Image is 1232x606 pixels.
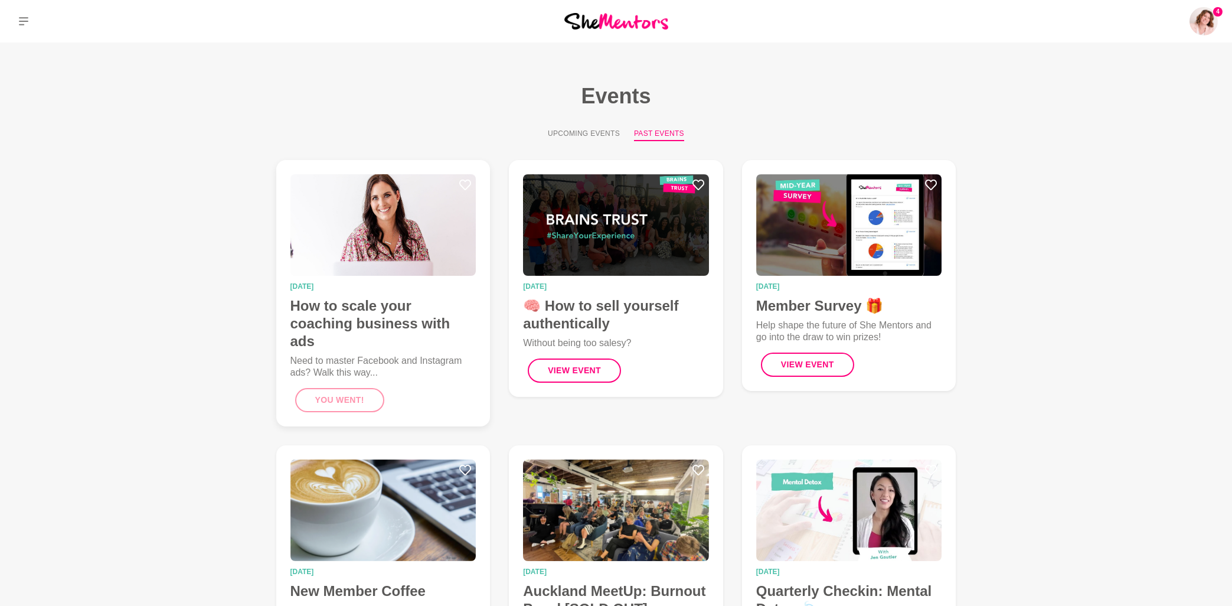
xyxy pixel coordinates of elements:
[290,283,476,290] time: [DATE]
[564,13,668,29] img: She Mentors Logo
[1189,7,1218,35] a: Amanda Greenman4
[290,297,476,350] h4: How to scale your coaching business with ads
[523,174,709,276] img: 🧠 How to sell yourself authentically
[528,359,621,383] button: View Event
[756,460,942,561] img: Quarterly Checkin: Mental Detox 🍃
[756,283,942,290] time: [DATE]
[1189,7,1218,35] img: Amanda Greenman
[756,320,942,343] p: Help shape the future of She Mentors and go into the draw to win prizes!
[290,568,476,575] time: [DATE]
[523,337,709,349] p: Without being too salesy?
[290,174,476,276] img: How to scale your coaching business with ads
[756,297,942,315] h4: Member Survey 🎁
[523,297,709,333] h4: 🧠 How to sell yourself authentically
[290,460,476,561] img: New Member Coffee
[523,460,709,561] img: Auckland MeetUp: Burnout Panel [SOLD OUT]
[257,83,975,109] h1: Events
[523,283,709,290] time: [DATE]
[290,582,476,600] h4: New Member Coffee
[523,568,709,575] time: [DATE]
[509,160,723,397] a: 🧠 How to sell yourself authentically[DATE]🧠 How to sell yourself authenticallyWithout being too s...
[756,568,942,575] time: [DATE]
[290,355,476,379] p: Need to master Facebook and Instagram ads? Walk this way...
[761,353,854,377] button: View Event
[548,128,620,141] button: Upcoming Events
[1213,7,1223,17] span: 4
[756,174,942,276] img: Member Survey 🎁
[634,128,684,141] button: Past Events
[276,160,491,426] a: How to scale your coaching business with ads[DATE]How to scale your coaching business with adsNee...
[742,160,956,391] a: Member Survey 🎁[DATE]Member Survey 🎁Help shape the future of She Mentors and go into the draw to ...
